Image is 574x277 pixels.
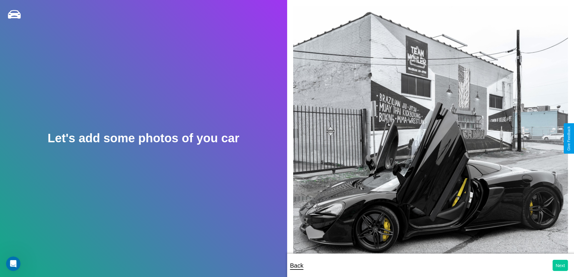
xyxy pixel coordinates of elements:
[48,131,239,145] h2: Let's add some photos of you car
[567,126,571,151] div: Give Feedback
[290,260,303,271] p: Back
[293,6,568,265] img: posted
[6,257,20,271] iframe: Intercom live chat
[553,260,568,271] button: Next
